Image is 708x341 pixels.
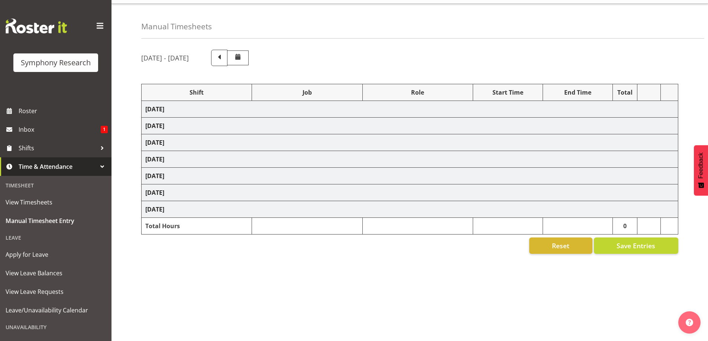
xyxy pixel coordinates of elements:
[19,142,97,154] span: Shifts
[552,241,569,250] span: Reset
[21,57,91,68] div: Symphony Research
[19,161,97,172] span: Time & Attendance
[101,126,108,133] span: 1
[142,118,678,134] td: [DATE]
[142,101,678,118] td: [DATE]
[142,134,678,151] td: [DATE]
[6,305,106,316] span: Leave/Unavailability Calendar
[617,88,634,97] div: Total
[256,88,358,97] div: Job
[142,151,678,168] td: [DATE]
[366,88,469,97] div: Role
[6,286,106,297] span: View Leave Requests
[617,241,655,250] span: Save Entries
[547,88,609,97] div: End Time
[6,249,106,260] span: Apply for Leave
[142,168,678,184] td: [DATE]
[6,19,67,33] img: Rosterit website logo
[145,88,248,97] div: Shift
[698,153,704,178] span: Feedback
[477,88,539,97] div: Start Time
[2,282,110,301] a: View Leave Requests
[2,245,110,264] a: Apply for Leave
[142,184,678,201] td: [DATE]
[6,215,106,226] span: Manual Timesheet Entry
[142,201,678,218] td: [DATE]
[686,319,693,326] img: help-xxl-2.png
[594,237,678,254] button: Save Entries
[694,145,708,196] button: Feedback - Show survey
[6,268,106,279] span: View Leave Balances
[19,105,108,117] span: Roster
[2,319,110,335] div: Unavailability
[141,22,212,31] h4: Manual Timesheets
[529,237,592,254] button: Reset
[19,124,101,135] span: Inbox
[612,218,637,235] td: 0
[2,178,110,193] div: Timesheet
[2,193,110,212] a: View Timesheets
[6,197,106,208] span: View Timesheets
[2,212,110,230] a: Manual Timesheet Entry
[141,54,189,62] h5: [DATE] - [DATE]
[2,301,110,319] a: Leave/Unavailability Calendar
[2,230,110,245] div: Leave
[142,218,252,235] td: Total Hours
[2,264,110,282] a: View Leave Balances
